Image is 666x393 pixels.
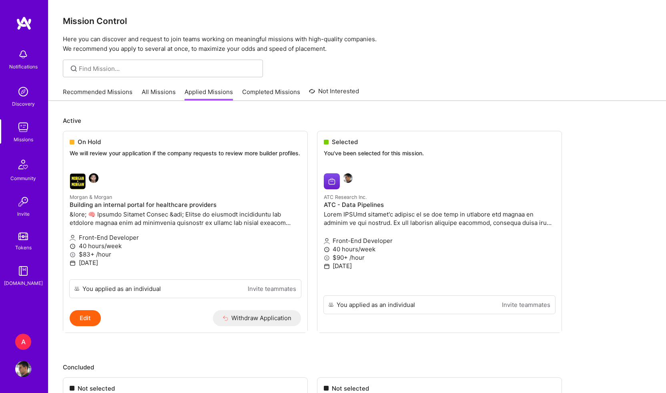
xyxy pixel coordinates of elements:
i: icon MoneyGray [70,252,76,258]
div: Community [10,174,36,182]
img: teamwork [15,119,31,135]
img: logo [16,16,32,30]
div: You applied as an individual [82,285,161,293]
img: Morgan & Morgan company logo [70,173,86,189]
div: Invite [17,210,30,218]
div: Discovery [12,100,35,108]
div: Tokens [15,243,32,252]
p: Active [63,116,652,125]
small: Morgan & Morgan [70,194,112,200]
p: Here you can discover and request to join teams working on meaningful missions with high-quality ... [63,34,652,54]
a: Recommended Missions [63,88,132,101]
span: On Hold [78,138,101,146]
img: Community [14,155,33,174]
input: Find Mission... [79,64,257,73]
div: [DOMAIN_NAME] [4,279,43,287]
h3: Mission Control [63,16,652,26]
p: We will review your application if the company requests to review more builder profiles. [70,149,301,157]
i: icon SearchGrey [69,64,78,73]
p: &lore; 🧠 Ipsumdo Sitamet Consec &adi; Elitse do eiusmodt incididuntu lab etdolore magnaa enim ad ... [70,210,301,227]
p: Front-End Developer [70,233,301,242]
img: Invite [15,194,31,210]
div: Missions [14,135,33,144]
img: Wesley Berredo [89,173,98,183]
a: Not Interested [309,86,359,101]
a: Applied Missions [185,88,233,101]
i: icon Calendar [70,260,76,266]
a: Invite teammates [248,285,296,293]
i: icon Applicant [70,235,76,241]
div: Notifications [9,62,38,71]
img: bell [15,46,31,62]
a: User Avatar [13,361,33,377]
img: guide book [15,263,31,279]
img: User Avatar [15,361,31,377]
p: $83+ /hour [70,250,301,259]
h4: Building an internal portal for healthcare providers [70,201,301,209]
a: Morgan & Morgan company logoWesley BerredoMorgan & MorganBuilding an internal portal for healthca... [63,167,307,279]
button: Edit [70,310,101,326]
a: All Missions [142,88,176,101]
img: tokens [18,233,28,240]
p: 40 hours/week [70,242,301,250]
div: A [15,334,31,350]
a: A [13,334,33,350]
button: Withdraw Application [213,310,301,326]
p: Concluded [63,363,652,371]
p: [DATE] [70,259,301,267]
i: icon Clock [70,243,76,249]
a: Completed Missions [242,88,300,101]
img: discovery [15,84,31,100]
